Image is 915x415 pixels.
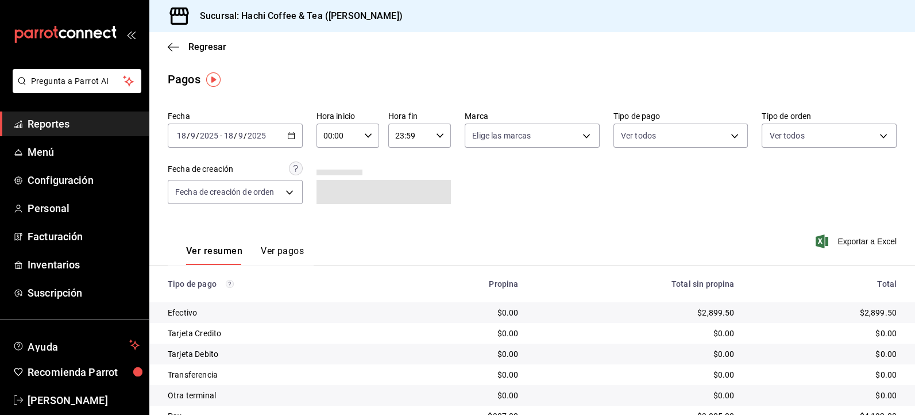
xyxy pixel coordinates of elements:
[226,280,234,288] svg: Los pagos realizados con Pay y otras terminales son montos brutos.
[536,369,734,381] div: $0.00
[176,131,187,140] input: --
[753,307,897,318] div: $2,899.50
[769,130,804,141] span: Ver todos
[28,144,140,160] span: Menú
[186,245,304,265] div: navigation tabs
[472,130,531,141] span: Elige las marcas
[28,172,140,188] span: Configuración
[126,30,136,39] button: open_drawer_menu
[220,131,222,140] span: -
[168,328,389,339] div: Tarjeta Credito
[168,71,200,88] div: Pagos
[536,348,734,360] div: $0.00
[199,131,219,140] input: ----
[753,279,897,289] div: Total
[8,83,141,95] a: Pregunta a Parrot AI
[28,116,140,132] span: Reportes
[186,245,242,265] button: Ver resumen
[168,163,233,175] div: Fecha de creación
[613,112,748,120] label: Tipo de pago
[175,186,274,198] span: Fecha de creación de orden
[621,130,656,141] span: Ver todos
[407,307,519,318] div: $0.00
[388,112,451,120] label: Hora fin
[407,369,519,381] div: $0.00
[316,112,379,120] label: Hora inicio
[31,75,123,87] span: Pregunta a Parrot AI
[187,131,190,140] span: /
[191,9,403,23] h3: Sucursal: Hachi Coffee & Tea ([PERSON_NAME])
[188,41,226,52] span: Regresar
[753,328,897,339] div: $0.00
[28,201,140,216] span: Personal
[168,390,389,401] div: Otra terminal
[206,72,221,87] img: Tooltip marker
[196,131,199,140] span: /
[247,131,267,140] input: ----
[818,235,897,248] button: Exportar a Excel
[223,131,234,140] input: --
[13,69,141,93] button: Pregunta a Parrot AI
[762,112,897,120] label: Tipo de orden
[536,390,734,401] div: $0.00
[407,348,519,360] div: $0.00
[168,112,303,120] label: Fecha
[238,131,244,140] input: --
[753,348,897,360] div: $0.00
[465,112,600,120] label: Marca
[28,229,140,244] span: Facturación
[244,131,247,140] span: /
[753,390,897,401] div: $0.00
[753,369,897,381] div: $0.00
[407,279,519,289] div: Propina
[28,257,140,272] span: Inventarios
[168,369,389,381] div: Transferencia
[261,245,304,265] button: Ver pagos
[168,279,389,289] div: Tipo de pago
[190,131,196,140] input: --
[28,393,140,408] span: [PERSON_NAME]
[168,307,389,318] div: Efectivo
[28,285,140,301] span: Suscripción
[536,307,734,318] div: $2,899.50
[28,338,125,352] span: Ayuda
[407,328,519,339] div: $0.00
[536,328,734,339] div: $0.00
[536,279,734,289] div: Total sin propina
[407,390,519,401] div: $0.00
[28,364,140,380] span: Recomienda Parrot
[168,41,226,52] button: Regresar
[168,348,389,360] div: Tarjeta Debito
[234,131,237,140] span: /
